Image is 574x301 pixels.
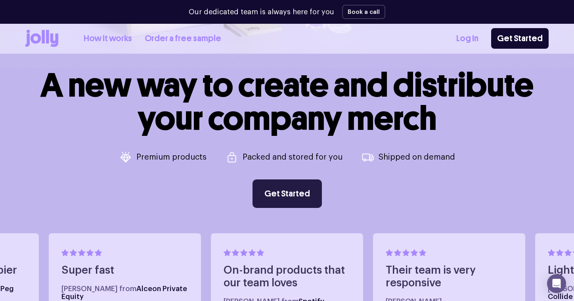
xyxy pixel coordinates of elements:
[547,274,566,293] div: Open Intercom Messenger
[342,5,385,19] button: Book a call
[379,153,455,161] p: Shipped on demand
[61,264,188,277] h4: Super fast
[84,32,132,45] a: How it works
[491,28,549,49] a: Get Started
[136,153,207,161] p: Premium products
[189,7,334,17] p: Our dedicated team is always here for you
[61,285,188,301] h5: [PERSON_NAME] from
[224,264,350,290] h4: On-brand products that our team loves
[386,264,513,290] h4: Their team is very responsive
[456,32,478,45] a: Log In
[243,153,342,161] p: Packed and stored for you
[61,285,187,300] span: Alceon Private Equity
[253,179,322,208] a: Get Started
[145,32,221,45] a: Order a free sample
[40,69,534,135] h1: A new way to create and distribute your company merch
